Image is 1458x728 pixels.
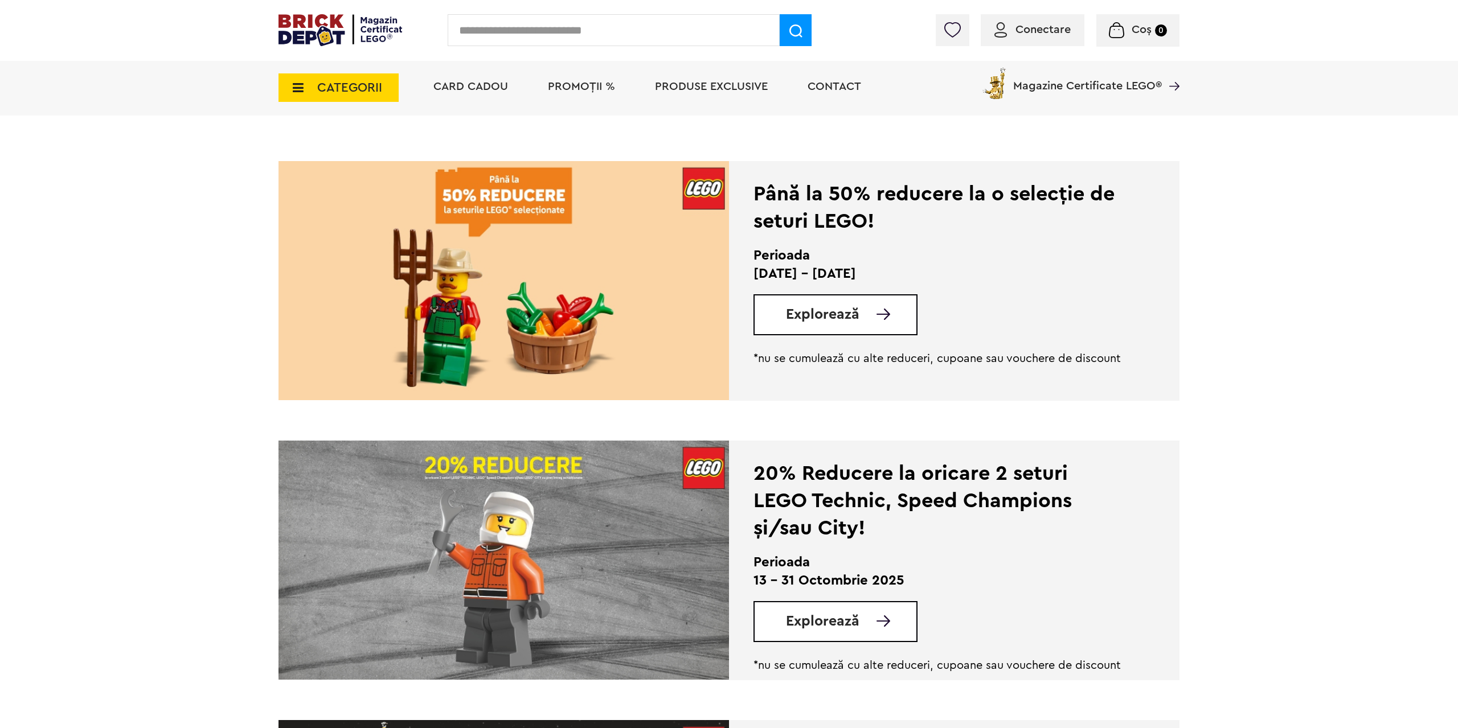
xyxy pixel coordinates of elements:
[753,180,1123,235] div: Până la 50% reducere la o selecție de seturi LEGO!
[786,614,916,628] a: Explorează
[1013,65,1162,92] span: Magazine Certificate LEGO®
[1162,65,1179,77] a: Magazine Certificate LEGO®
[1155,24,1167,36] small: 0
[548,81,615,92] a: PROMOȚII %
[753,246,1123,265] h2: Perioada
[433,81,508,92] a: Card Cadou
[753,571,1123,590] p: 13 - 31 Octombrie 2025
[753,460,1123,542] div: 20% Reducere la oricare 2 seturi LEGO Technic, Speed Champions și/sau City!
[1015,24,1071,35] span: Conectare
[317,81,382,94] span: CATEGORII
[1132,24,1152,35] span: Coș
[753,265,1123,283] p: [DATE] - [DATE]
[753,553,1123,571] h2: Perioada
[655,81,768,92] a: Produse exclusive
[753,352,1123,365] p: *nu se cumulează cu alte reduceri, cupoane sau vouchere de discount
[994,24,1071,35] a: Conectare
[808,81,861,92] a: Contact
[786,307,916,322] a: Explorează
[753,659,1123,672] p: *nu se cumulează cu alte reduceri, cupoane sau vouchere de discount
[786,307,859,322] span: Explorează
[786,614,859,628] span: Explorează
